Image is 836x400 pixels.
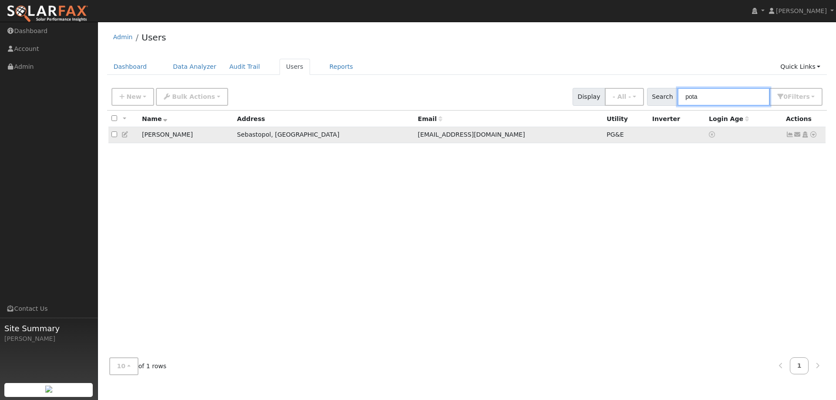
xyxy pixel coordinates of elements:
a: Potapshyn@gmail.com [794,130,802,139]
div: Actions [786,114,823,124]
span: of 1 rows [109,357,167,375]
img: retrieve [45,386,52,393]
button: Bulk Actions [156,88,228,106]
a: Data Analyzer [166,59,223,75]
a: Quick Links [774,59,827,75]
span: Bulk Actions [172,93,215,100]
a: Show Graph [786,131,794,138]
a: Admin [113,34,133,40]
span: [PERSON_NAME] [776,7,827,14]
a: Reports [323,59,360,75]
a: 1 [790,357,809,374]
span: PG&E [607,131,624,138]
button: - All - [605,88,644,106]
span: s [806,93,809,100]
a: Dashboard [107,59,154,75]
button: New [111,88,155,106]
td: Sebastopol, [GEOGRAPHIC_DATA] [234,127,415,143]
a: No login access [709,131,717,138]
button: 0Filters [769,88,823,106]
span: Name [142,115,168,122]
a: Audit Trail [223,59,266,75]
a: Users [142,32,166,43]
a: Other actions [809,130,817,139]
a: Edit User [121,131,129,138]
span: Filter [788,93,810,100]
span: Display [573,88,605,106]
button: 10 [109,357,138,375]
span: Search [647,88,678,106]
span: Email [418,115,442,122]
span: New [126,93,141,100]
img: SolarFax [7,5,88,23]
a: Login As [801,131,809,138]
td: [PERSON_NAME] [139,127,234,143]
div: [PERSON_NAME] [4,334,93,343]
div: Inverter [652,114,703,124]
span: 10 [117,363,126,370]
span: [EMAIL_ADDRESS][DOMAIN_NAME] [418,131,525,138]
a: Users [280,59,310,75]
span: Days since last login [709,115,749,122]
input: Search [678,88,770,106]
span: Site Summary [4,323,93,334]
div: Address [237,114,411,124]
div: Utility [607,114,646,124]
